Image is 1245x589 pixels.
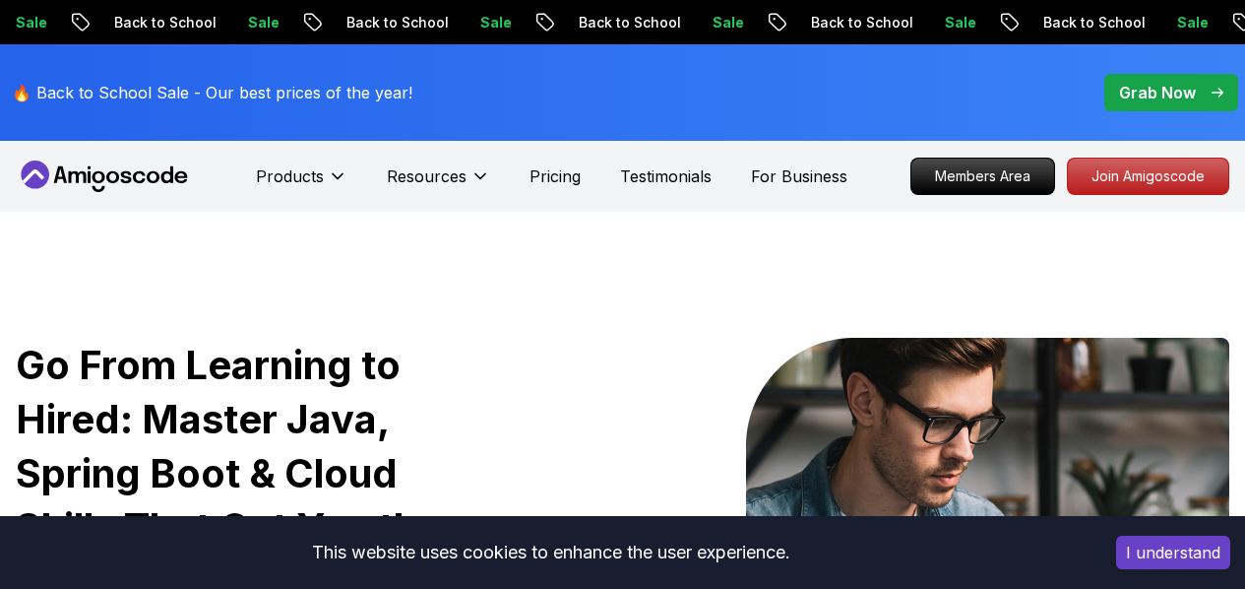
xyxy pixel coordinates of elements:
p: 🔥 Back to School Sale - Our best prices of the year! [12,81,412,104]
p: Members Area [911,159,1054,194]
p: Back to School [38,13,172,33]
button: Products [256,164,347,204]
p: Sale [869,13,932,33]
p: Back to School [503,13,637,33]
button: Resources [387,164,490,204]
p: Grab Now [1119,81,1196,104]
p: Sale [637,13,700,33]
p: Sale [405,13,467,33]
div: This website uses cookies to enhance the user experience. [15,531,1087,574]
p: Back to School [967,13,1101,33]
p: Sale [172,13,235,33]
a: Join Amigoscode [1067,158,1229,195]
a: For Business [751,164,847,188]
a: Testimonials [620,164,712,188]
p: Sale [1101,13,1164,33]
a: Pricing [529,164,581,188]
p: Join Amigoscode [1068,159,1228,194]
p: Back to School [271,13,405,33]
button: Accept cookies [1116,536,1230,569]
a: Members Area [910,158,1055,195]
p: Resources [387,164,467,188]
p: Products [256,164,324,188]
p: Back to School [735,13,869,33]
